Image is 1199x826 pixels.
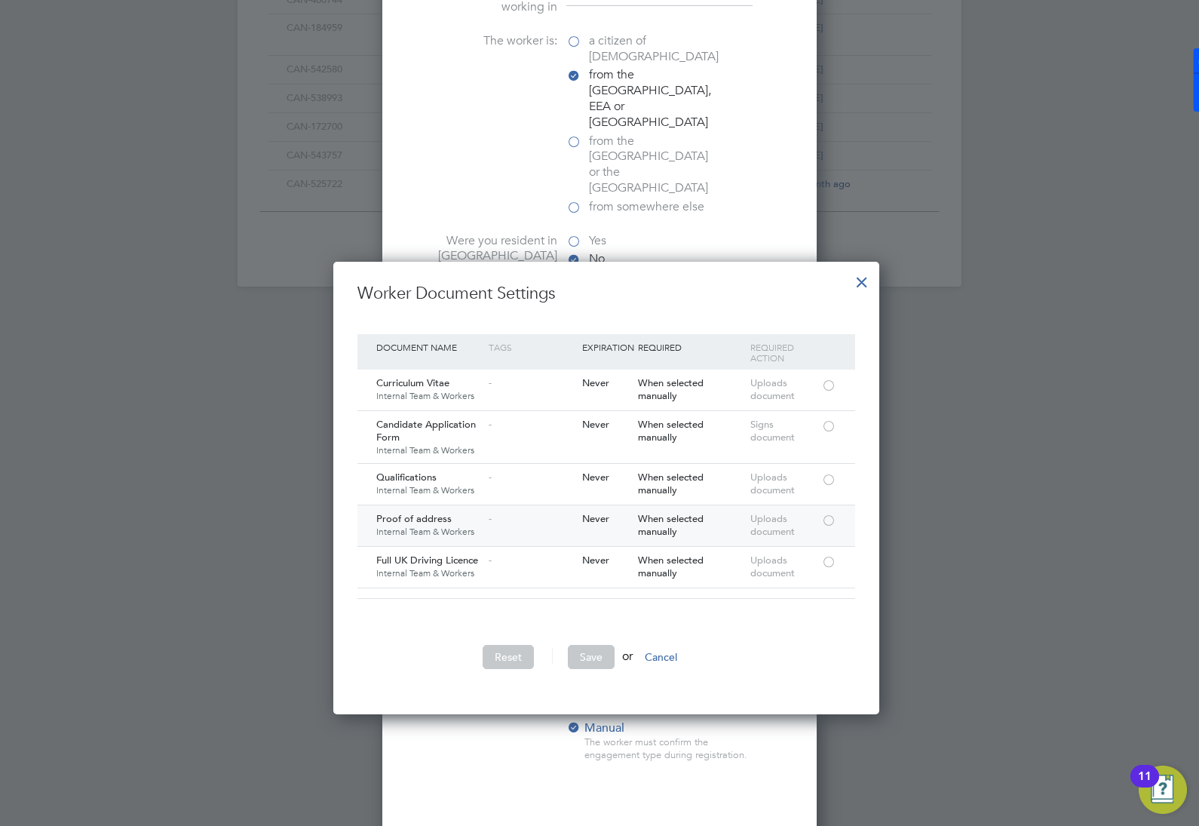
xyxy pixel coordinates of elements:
[582,554,609,567] span: Never
[750,595,795,621] span: Agrees to document
[357,645,855,684] li: or
[582,471,609,484] span: Never
[589,199,704,215] span: from somewhere else
[582,376,609,389] span: Never
[568,645,615,669] button: Save
[485,334,578,360] div: Tags
[633,645,689,669] button: Cancel
[638,595,704,621] span: When selected manually
[589,67,717,130] span: from the [GEOGRAPHIC_DATA], EEA or [GEOGRAPHIC_DATA]
[750,554,795,579] span: Uploads document
[376,526,481,538] span: Internal Team & Workers
[589,134,717,196] span: from the [GEOGRAPHIC_DATA] or the [GEOGRAPHIC_DATA]
[376,444,481,456] span: Internal Team & Workers
[406,33,557,49] label: The worker is:
[489,376,492,389] span: -
[373,370,485,409] div: Curriculum Vitae
[578,334,634,360] div: Expiration
[373,547,485,586] div: Full UK Driving Licence
[373,588,485,628] div: Health and Safety
[582,512,609,525] span: Never
[483,645,534,669] button: Reset
[750,418,795,444] span: Signs document
[589,33,719,65] span: a citizen of [DEMOGRAPHIC_DATA]
[750,512,795,538] span: Uploads document
[1139,766,1187,814] button: Open Resource Center, 11 new notifications
[589,251,605,267] span: No
[582,418,609,431] span: Never
[634,334,747,360] div: Required
[489,595,492,608] span: -
[373,464,485,503] div: Qualifications
[566,720,624,735] span: Manual
[747,334,821,370] div: Required Action
[638,512,704,538] span: When selected manually
[373,505,485,545] div: Proof of address
[582,595,609,608] span: Never
[376,567,481,579] span: Internal Team & Workers
[750,376,795,402] span: Uploads document
[750,471,795,496] span: Uploads document
[584,736,755,762] div: The worker must confirm the engagement type during registration.
[489,418,492,431] span: -
[406,233,557,280] label: Were you resident in [GEOGRAPHIC_DATA] before [DATE]:
[373,411,485,463] div: Candidate Application Form
[489,554,492,567] span: -
[373,334,485,360] div: Document Name
[357,283,855,305] h3: Worker Document Settings
[376,390,481,402] span: Internal Team & Workers
[638,376,704,402] span: When selected manually
[376,484,481,496] span: Internal Team & Workers
[1138,776,1151,796] div: 11
[638,418,704,444] span: When selected manually
[638,471,704,496] span: When selected manually
[489,471,492,484] span: -
[589,233,606,249] span: Yes
[638,554,704,579] span: When selected manually
[489,512,492,525] span: -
